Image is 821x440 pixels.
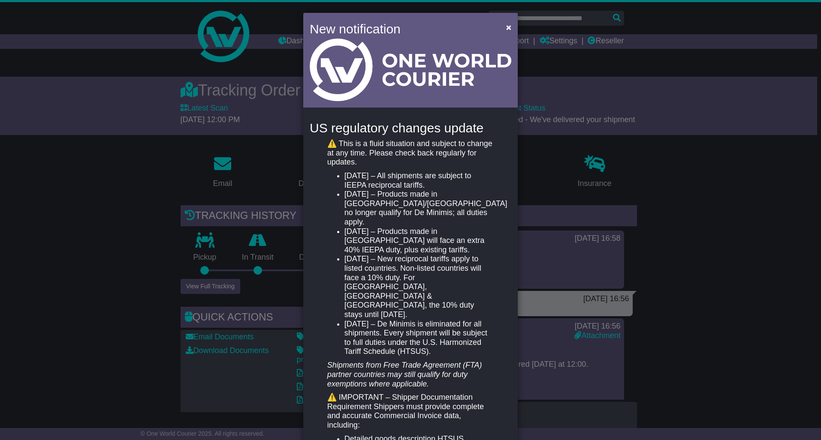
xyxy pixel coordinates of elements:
[344,227,494,255] li: [DATE] – Products made in [GEOGRAPHIC_DATA] will face an extra 40% IEEPA duty, plus existing tari...
[310,121,511,135] h4: US regulatory changes update
[310,39,511,101] img: Light
[310,19,494,39] h4: New notification
[344,254,494,319] li: [DATE] – New reciprocal tariffs apply to listed countries. Non-listed countries will face a 10% d...
[344,190,494,227] li: [DATE] – Products made in [GEOGRAPHIC_DATA]/[GEOGRAPHIC_DATA] no longer qualify for De Minimis; a...
[502,18,516,36] button: Close
[327,139,494,167] p: ⚠️ This is a fluid situation and subject to change at any time. Please check back regularly for u...
[327,393,494,430] p: ⚠️ IMPORTANT – Shipper Documentation Requirement Shippers must provide complete and accurate Comm...
[506,22,511,32] span: ×
[344,171,494,190] li: [DATE] – All shipments are subject to IEEPA reciprocal tariffs.
[327,361,482,388] em: Shipments from Free Trade Agreement (FTA) partner countries may still qualify for duty exemptions...
[344,320,494,356] li: [DATE] – De Minimis is eliminated for all shipments. Every shipment will be subject to full dutie...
